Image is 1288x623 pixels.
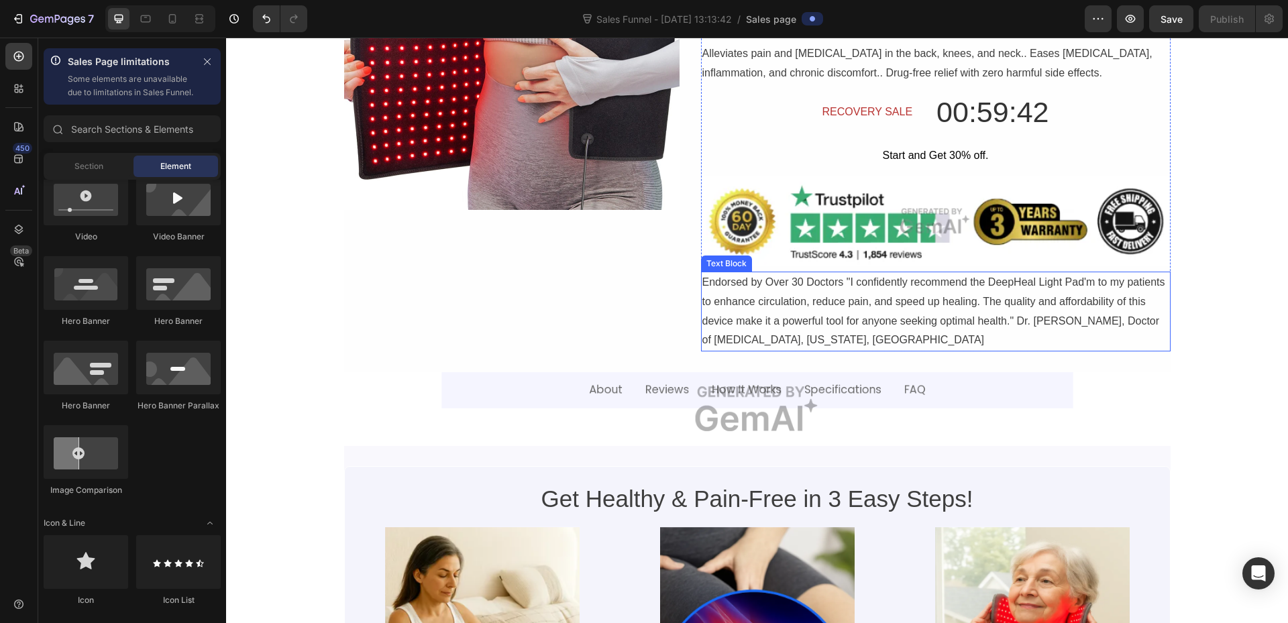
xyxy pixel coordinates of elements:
div: Hero Banner [136,315,221,327]
span: Toggle open [199,512,221,534]
div: 450 [13,143,32,154]
button: Save [1149,5,1193,32]
h2: Get Healthy & Pain-Free in 3 Easy Steps! [129,443,933,481]
button: Start and Get 30% off. [475,103,945,133]
p: Sales Page limitations [68,54,194,70]
span: / [737,12,741,26]
h2: 00:59:42 [709,52,824,98]
button: Publish [1199,5,1255,32]
div: Hero Banner [44,315,128,327]
div: Text Block [478,220,523,232]
div: Icon [44,594,128,606]
div: Open Intercom Messenger [1242,557,1275,589]
div: Start and Get 30% off. [656,109,762,128]
div: Video Banner [136,231,221,243]
div: Undo/Redo [253,5,307,32]
span: Sales Funnel - [DATE] 13:13:42 [594,12,735,26]
input: Search Sections & Elements [44,115,221,142]
div: Endorsed by Over 30 Doctors "I confidently recommend the DeepHeal Light Pad'm to my patients to e... [475,234,945,314]
p: 7 [88,11,94,27]
span: Sales page [746,12,796,26]
button: 7 [5,5,100,32]
div: Icon List [136,594,221,606]
span: Section [74,160,103,172]
iframe: To enrich screen reader interactions, please activate Accessibility in Grammarly extension settings [226,38,1288,623]
img: Alt image [475,139,945,229]
div: Publish [1210,12,1244,26]
span: Save [1161,13,1183,25]
div: Video [44,231,128,243]
div: RECOVERY SALE [595,64,688,86]
span: Icon & Line [44,517,85,529]
span: Element [160,160,191,172]
div: Beta [10,245,32,256]
div: Hero Banner Parallax [136,400,221,412]
p: Some elements are unavailable due to limitations in Sales Funnel. [68,72,194,99]
div: Image Comparison [44,484,128,496]
div: Hero Banner [44,400,128,412]
img: Alt image [118,334,945,408]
